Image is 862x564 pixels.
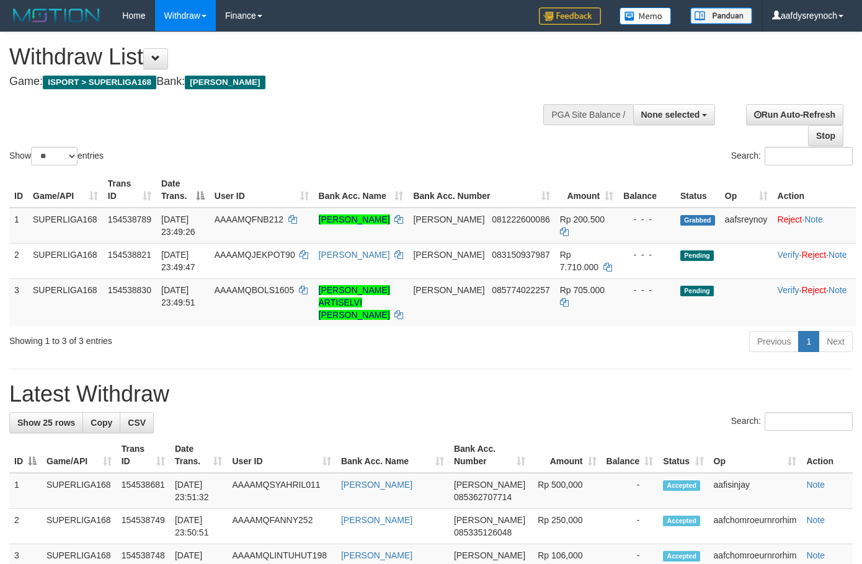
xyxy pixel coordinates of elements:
[120,412,154,433] a: CSV
[28,172,103,208] th: Game/API: activate to sort column ascending
[319,285,390,320] a: [PERSON_NAME] ARTISELVI [PERSON_NAME]
[227,438,335,473] th: User ID: activate to sort column ascending
[9,330,350,347] div: Showing 1 to 3 of 3 entries
[819,331,853,352] a: Next
[808,125,843,146] a: Stop
[9,243,28,278] td: 2
[709,473,802,509] td: aafisinjay
[9,147,104,165] label: Show entries
[778,250,799,260] a: Verify
[108,214,151,224] span: 154538789
[28,278,103,326] td: SUPERLIGA168
[530,473,602,509] td: Rp 500,000
[623,213,670,226] div: - - -
[778,285,799,295] a: Verify
[555,172,619,208] th: Amount: activate to sort column ascending
[156,172,210,208] th: Date Trans.: activate to sort column descending
[663,516,700,526] span: Accepted
[801,250,826,260] a: Reject
[720,172,773,208] th: Op: activate to sort column ascending
[804,214,823,224] a: Note
[9,208,28,244] td: 1
[108,250,151,260] span: 154538821
[801,438,853,473] th: Action
[454,527,512,537] span: Copy 085335126048 to clipboard
[663,551,700,562] span: Accepted
[9,6,104,25] img: MOTION_logo.png
[17,418,75,428] span: Show 25 rows
[454,480,525,490] span: [PERSON_NAME]
[709,509,802,544] td: aafchomroeurnrorhim
[773,172,856,208] th: Action
[492,250,549,260] span: Copy 083150937987 to clipboard
[720,208,773,244] td: aafsreynoy
[28,208,103,244] td: SUPERLIGA168
[618,172,675,208] th: Balance
[658,438,708,473] th: Status: activate to sort column ascending
[806,550,825,560] a: Note
[778,214,802,224] a: Reject
[773,208,856,244] td: ·
[161,214,195,237] span: [DATE] 23:49:26
[314,172,409,208] th: Bank Acc. Name: activate to sort column ascending
[731,147,853,165] label: Search:
[117,438,170,473] th: Trans ID: activate to sort column ascending
[749,331,799,352] a: Previous
[117,473,170,509] td: 154538681
[680,215,715,226] span: Grabbed
[765,412,853,431] input: Search:
[9,172,28,208] th: ID
[806,480,825,490] a: Note
[215,285,294,295] span: AAAAMQBOLS1605
[319,250,390,260] a: [PERSON_NAME]
[103,172,156,208] th: Trans ID: activate to sort column ascending
[806,515,825,525] a: Note
[829,250,847,260] a: Note
[798,331,819,352] a: 1
[492,214,549,224] span: Copy 081222600086 to clipboard
[560,214,605,224] span: Rp 200.500
[454,492,512,502] span: Copy 085362707714 to clipboard
[773,278,856,326] td: · ·
[413,214,484,224] span: [PERSON_NAME]
[9,509,42,544] td: 2
[341,515,412,525] a: [PERSON_NAME]
[42,438,117,473] th: Game/API: activate to sort column ascending
[170,473,228,509] td: [DATE] 23:51:32
[31,147,78,165] select: Showentries
[602,509,659,544] td: -
[161,250,195,272] span: [DATE] 23:49:47
[91,418,112,428] span: Copy
[829,285,847,295] a: Note
[709,438,802,473] th: Op: activate to sort column ascending
[341,480,412,490] a: [PERSON_NAME]
[215,250,295,260] span: AAAAMQJEKPOT90
[341,550,412,560] a: [PERSON_NAME]
[42,473,117,509] td: SUPERLIGA168
[9,278,28,326] td: 3
[602,438,659,473] th: Balance: activate to sort column ascending
[675,172,720,208] th: Status
[185,76,265,89] span: [PERSON_NAME]
[336,438,449,473] th: Bank Acc. Name: activate to sort column ascending
[9,382,853,407] h1: Latest Withdraw
[680,286,714,296] span: Pending
[543,104,633,125] div: PGA Site Balance /
[773,243,856,278] td: · ·
[633,104,716,125] button: None selected
[42,509,117,544] td: SUPERLIGA168
[765,147,853,165] input: Search:
[690,7,752,24] img: panduan.png
[28,243,103,278] td: SUPERLIGA168
[9,438,42,473] th: ID: activate to sort column descending
[170,438,228,473] th: Date Trans.: activate to sort column ascending
[9,412,83,433] a: Show 25 rows
[215,214,283,224] span: AAAAMQFNB212
[227,509,335,544] td: AAAAMQFANNY252
[539,7,601,25] img: Feedback.jpg
[9,473,42,509] td: 1
[413,285,484,295] span: [PERSON_NAME]
[454,550,525,560] span: [PERSON_NAME]
[413,250,484,260] span: [PERSON_NAME]
[620,7,672,25] img: Button%20Memo.svg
